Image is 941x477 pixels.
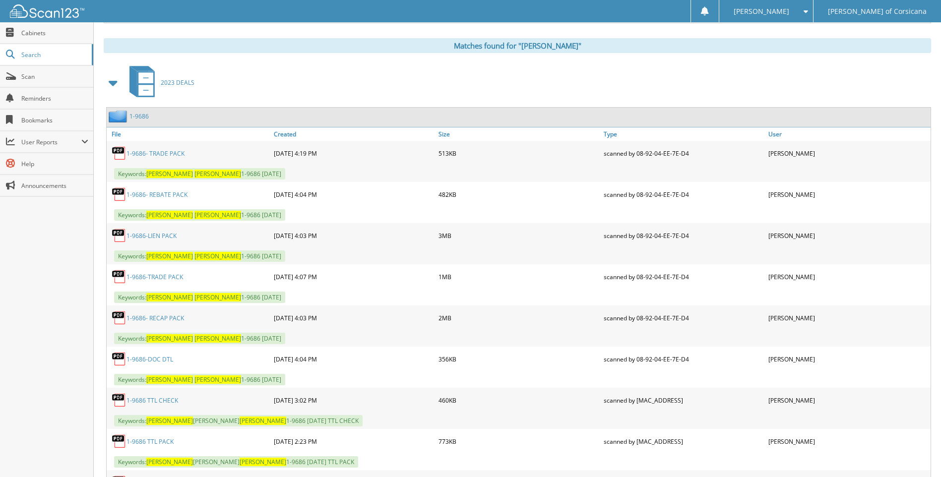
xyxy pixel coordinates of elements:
a: Created [271,127,436,141]
div: scanned by [MAC_ADDRESS] [601,431,766,451]
div: [PERSON_NAME] [766,226,931,245]
span: Keywords: 1-9686 [DATE] [114,292,285,303]
a: Size [436,127,601,141]
a: User [766,127,931,141]
div: 3MB [436,226,601,245]
span: [PERSON_NAME] [146,417,193,425]
img: PDF.png [112,434,126,449]
div: [DATE] 4:07 PM [271,267,436,287]
a: 1-9686-TRADE PACK [126,273,183,281]
span: Keywords: [PERSON_NAME] 1-9686 [DATE] TTL PACK [114,456,358,468]
div: [DATE] 2:23 PM [271,431,436,451]
img: PDF.png [112,310,126,325]
span: Announcements [21,181,88,190]
img: PDF.png [112,187,126,202]
a: Type [601,127,766,141]
img: PDF.png [112,393,126,408]
span: [PERSON_NAME] [240,417,286,425]
div: 513KB [436,143,601,163]
span: Reminders [21,94,88,103]
div: [DATE] 4:03 PM [271,308,436,328]
span: 2023 DEALS [161,78,194,87]
span: [PERSON_NAME] [194,293,241,301]
div: 2MB [436,308,601,328]
span: Bookmarks [21,116,88,124]
a: 1-9686 [129,112,149,120]
div: [DATE] 4:04 PM [271,349,436,369]
span: Search [21,51,87,59]
div: 356KB [436,349,601,369]
div: [PERSON_NAME] [766,267,931,287]
div: [PERSON_NAME] [766,390,931,410]
div: scanned by 08-92-04-EE-7E-D4 [601,267,766,287]
div: [DATE] 4:04 PM [271,184,436,204]
span: User Reports [21,138,81,146]
span: Help [21,160,88,168]
div: scanned by 08-92-04-EE-7E-D4 [601,308,766,328]
div: [DATE] 4:19 PM [271,143,436,163]
span: [PERSON_NAME] [146,170,193,178]
div: [PERSON_NAME] [766,308,931,328]
span: Keywords: [PERSON_NAME] 1-9686 [DATE] TTL CHECK [114,415,363,426]
a: File [107,127,271,141]
span: Keywords: 1-9686 [DATE] [114,333,285,344]
span: [PERSON_NAME] of Corsicana [828,8,927,14]
div: 482KB [436,184,601,204]
div: [DATE] 4:03 PM [271,226,436,245]
div: scanned by 08-92-04-EE-7E-D4 [601,349,766,369]
span: [PERSON_NAME] [146,211,193,219]
span: [PERSON_NAME] [194,252,241,260]
div: [PERSON_NAME] [766,143,931,163]
a: 1-9686-DOC DTL [126,355,173,363]
span: [PERSON_NAME] [194,170,241,178]
div: [PERSON_NAME] [766,349,931,369]
div: [PERSON_NAME] [766,184,931,204]
span: Keywords: 1-9686 [DATE] [114,168,285,179]
div: 1MB [436,267,601,287]
span: [PERSON_NAME] [146,293,193,301]
img: folder2.png [109,110,129,122]
a: 1-9686- TRADE PACK [126,149,185,158]
span: [PERSON_NAME] [146,375,193,384]
span: [PERSON_NAME] [194,211,241,219]
iframe: Chat Widget [891,429,941,477]
div: [DATE] 3:02 PM [271,390,436,410]
span: [PERSON_NAME] [194,375,241,384]
div: 773KB [436,431,601,451]
span: Keywords: 1-9686 [DATE] [114,374,285,385]
img: PDF.png [112,228,126,243]
img: scan123-logo-white.svg [10,4,84,18]
img: PDF.png [112,146,126,161]
span: [PERSON_NAME] [240,458,286,466]
div: scanned by 08-92-04-EE-7E-D4 [601,226,766,245]
a: 1-9686 TTL CHECK [126,396,178,405]
span: [PERSON_NAME] [146,334,193,343]
div: scanned by 08-92-04-EE-7E-D4 [601,184,766,204]
a: 1-9686-LIEN PACK [126,232,177,240]
img: PDF.png [112,352,126,366]
img: PDF.png [112,269,126,284]
span: [PERSON_NAME] [146,458,193,466]
div: 460KB [436,390,601,410]
span: Keywords: 1-9686 [DATE] [114,250,285,262]
a: 2023 DEALS [124,63,194,102]
span: [PERSON_NAME] [194,334,241,343]
a: 1-9686 TTL PACK [126,437,174,446]
span: [PERSON_NAME] [734,8,789,14]
div: scanned by 08-92-04-EE-7E-D4 [601,143,766,163]
div: scanned by [MAC_ADDRESS] [601,390,766,410]
div: Matches found for "[PERSON_NAME]" [104,38,931,53]
a: 1-9686- RECAP PACK [126,314,184,322]
span: Cabinets [21,29,88,37]
a: 1-9686- REBATE PACK [126,190,188,199]
span: Keywords: 1-9686 [DATE] [114,209,285,221]
div: [PERSON_NAME] [766,431,931,451]
span: [PERSON_NAME] [146,252,193,260]
span: Scan [21,72,88,81]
